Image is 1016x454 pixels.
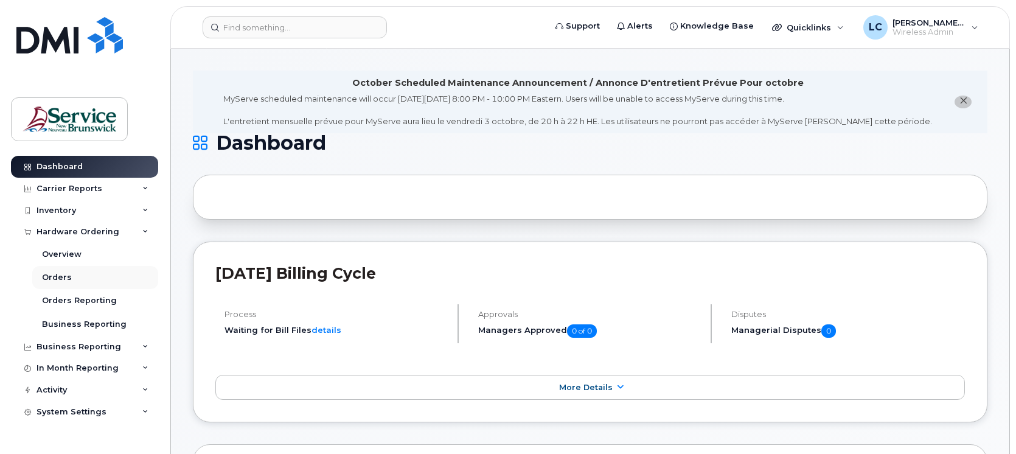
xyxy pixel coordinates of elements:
h5: Managers Approved [478,324,701,338]
div: October Scheduled Maintenance Announcement / Annonce D'entretient Prévue Pour octobre [352,77,804,89]
h4: Process [224,310,447,319]
span: More Details [559,383,613,392]
h4: Disputes [731,310,965,319]
div: MyServe scheduled maintenance will occur [DATE][DATE] 8:00 PM - 10:00 PM Eastern. Users will be u... [223,93,932,127]
span: 0 of 0 [567,324,597,338]
button: close notification [955,96,972,108]
h5: Managerial Disputes [731,324,965,338]
span: Dashboard [216,134,326,152]
a: details [311,325,341,335]
h2: [DATE] Billing Cycle [215,264,965,282]
span: 0 [821,324,836,338]
li: Waiting for Bill Files [224,324,447,336]
h4: Approvals [478,310,701,319]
